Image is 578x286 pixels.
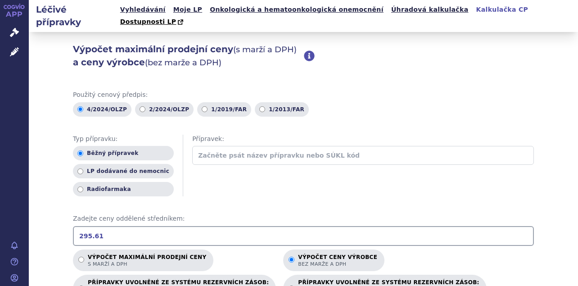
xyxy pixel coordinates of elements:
[140,106,145,112] input: 2/2024/OLZP
[207,4,386,16] a: Onkologická a hematoonkologická onemocnění
[29,3,117,28] h2: Léčivé přípravky
[117,4,168,16] a: Vyhledávání
[77,186,83,192] input: Radiofarmaka
[474,4,531,16] a: Kalkulačka CP
[388,4,471,16] a: Úhradová kalkulačka
[88,254,206,268] p: Výpočet maximální prodejní ceny
[233,45,297,54] span: (s marží a DPH)
[135,102,194,117] label: 2/2024/OLZP
[259,106,265,112] input: 1/2013/FAR
[289,257,294,263] input: Výpočet ceny výrobcebez marže a DPH
[73,226,534,246] input: Zadejte ceny oddělené středníkem
[255,102,309,117] label: 1/2013/FAR
[73,91,534,100] span: Použitý cenový předpis:
[73,43,304,69] h2: Výpočet maximální prodejní ceny a ceny výrobce
[73,164,174,178] label: LP dodávané do nemocnic
[171,4,205,16] a: Moje LP
[73,182,174,196] label: Radiofarmaka
[77,168,83,174] input: LP dodávané do nemocnic
[88,261,206,268] span: s marží a DPH
[145,58,221,68] span: (bez marže a DPH)
[117,16,188,28] a: Dostupnosti LP
[78,257,84,263] input: Výpočet maximální prodejní cenys marží a DPH
[298,254,377,268] p: Výpočet ceny výrobce
[202,106,208,112] input: 1/2019/FAR
[192,146,534,165] input: Začněte psát název přípravku nebo SÚKL kód
[73,146,174,160] label: Běžný přípravek
[73,214,534,223] span: Zadejte ceny oddělené středníkem:
[77,150,83,156] input: Běžný přípravek
[73,135,174,144] span: Typ přípravku:
[197,102,251,117] label: 1/2019/FAR
[192,135,534,144] span: Přípravek:
[298,261,377,268] span: bez marže a DPH
[77,106,83,112] input: 4/2024/OLZP
[120,18,176,25] span: Dostupnosti LP
[73,102,131,117] label: 4/2024/OLZP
